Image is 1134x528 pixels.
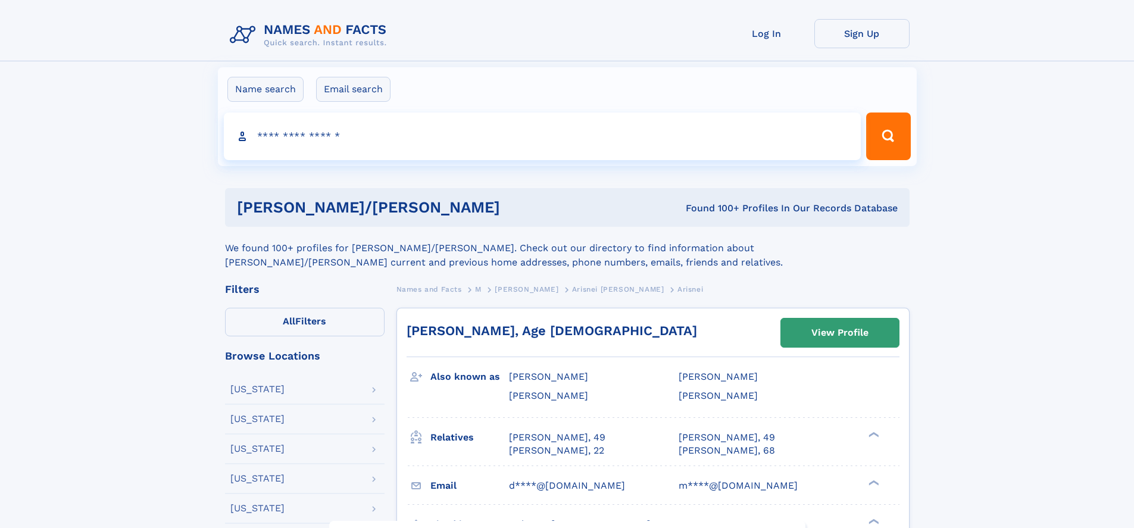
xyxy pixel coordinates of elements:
[316,77,391,102] label: Email search
[814,19,910,48] a: Sign Up
[509,371,588,382] span: [PERSON_NAME]
[509,390,588,401] span: [PERSON_NAME]
[225,284,385,295] div: Filters
[230,385,285,394] div: [US_STATE]
[679,431,775,444] a: [PERSON_NAME], 49
[495,285,558,293] span: [PERSON_NAME]
[230,414,285,424] div: [US_STATE]
[396,282,462,296] a: Names and Facts
[407,323,697,338] a: [PERSON_NAME], Age [DEMOGRAPHIC_DATA]
[283,315,295,327] span: All
[230,474,285,483] div: [US_STATE]
[225,19,396,51] img: Logo Names and Facts
[225,308,385,336] label: Filters
[225,227,910,270] div: We found 100+ profiles for [PERSON_NAME]/[PERSON_NAME]. Check out our directory to find informati...
[430,476,509,496] h3: Email
[866,113,910,160] button: Search Button
[781,318,899,347] a: View Profile
[237,200,593,215] h1: [PERSON_NAME]/[PERSON_NAME]
[866,479,880,486] div: ❯
[224,113,861,160] input: search input
[475,282,482,296] a: M
[572,282,664,296] a: Arisnei [PERSON_NAME]
[430,367,509,387] h3: Also known as
[572,285,664,293] span: Arisnei [PERSON_NAME]
[811,319,869,346] div: View Profile
[677,285,703,293] span: Arisnei
[679,371,758,382] span: [PERSON_NAME]
[866,517,880,525] div: ❯
[719,19,814,48] a: Log In
[227,77,304,102] label: Name search
[679,444,775,457] a: [PERSON_NAME], 68
[509,444,604,457] a: [PERSON_NAME], 22
[225,351,385,361] div: Browse Locations
[679,390,758,401] span: [PERSON_NAME]
[866,430,880,438] div: ❯
[230,504,285,513] div: [US_STATE]
[430,427,509,448] h3: Relatives
[593,202,898,215] div: Found 100+ Profiles In Our Records Database
[230,444,285,454] div: [US_STATE]
[509,431,605,444] a: [PERSON_NAME], 49
[495,282,558,296] a: [PERSON_NAME]
[475,285,482,293] span: M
